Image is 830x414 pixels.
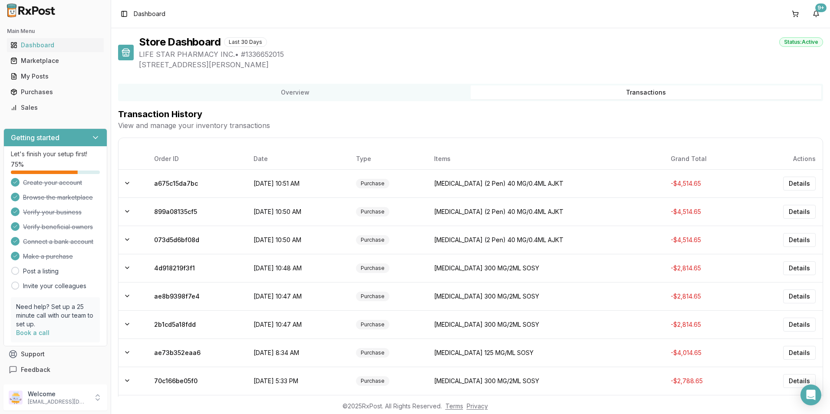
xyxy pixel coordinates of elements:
[23,282,86,290] a: Invite your colleagues
[247,169,349,197] td: [DATE] 10:51 AM
[147,197,247,226] td: 899a08135cf5
[120,85,471,99] button: Overview
[247,310,349,338] td: [DATE] 10:47 AM
[664,254,746,282] td: -$2,814.65
[3,54,107,68] button: Marketplace
[3,69,107,83] button: My Posts
[224,37,267,47] div: Last 30 Days
[23,193,93,202] span: Browse the marketplace
[467,402,488,410] a: Privacy
[356,320,389,329] div: Purchase
[7,84,104,100] a: Purchases
[427,148,664,169] th: Items
[349,148,427,169] th: Type
[800,384,821,405] div: Open Intercom Messenger
[7,28,104,35] h2: Main Menu
[147,254,247,282] td: 4d918219f3f1
[7,100,104,115] a: Sales
[10,103,100,112] div: Sales
[445,402,463,410] a: Terms
[9,391,23,404] img: User avatar
[147,148,247,169] th: Order ID
[427,310,664,338] td: [MEDICAL_DATA] 300 MG/2ML SOSY
[356,263,389,273] div: Purchase
[11,150,100,158] p: Let's finish your setup first!
[783,205,816,219] button: Details
[356,179,389,188] div: Purchase
[23,267,59,276] a: Post a listing
[356,207,389,217] div: Purchase
[664,367,746,395] td: -$2,788.65
[147,367,247,395] td: 70c166be05f0
[3,85,107,99] button: Purchases
[664,226,746,254] td: -$4,514.65
[28,398,88,405] p: [EMAIL_ADDRESS][DOMAIN_NAME]
[147,282,247,310] td: ae8b9398f7e4
[809,7,823,21] button: 9+
[247,148,349,169] th: Date
[815,3,827,12] div: 9+
[664,282,746,310] td: -$2,814.65
[147,169,247,197] td: a675c15da7bc
[247,226,349,254] td: [DATE] 10:50 AM
[28,390,88,398] p: Welcome
[10,56,100,65] div: Marketplace
[427,367,664,395] td: [MEDICAL_DATA] 300 MG/2ML SOSY
[23,178,82,187] span: Create your account
[134,10,165,18] span: Dashboard
[3,101,107,115] button: Sales
[783,177,816,191] button: Details
[427,338,664,367] td: [MEDICAL_DATA] 125 MG/ML SOSY
[356,292,389,301] div: Purchase
[23,208,82,217] span: Verify your business
[11,160,24,169] span: 75 %
[139,59,823,70] span: [STREET_ADDRESS][PERSON_NAME]
[427,282,664,310] td: [MEDICAL_DATA] 300 MG/2ML SOSY
[139,49,823,59] span: LIFE STAR PHARMACY INC. • # 1336652015
[356,235,389,245] div: Purchase
[23,252,73,261] span: Make a purchase
[10,88,100,96] div: Purchases
[118,120,823,131] p: View and manage your inventory transactions
[10,72,100,81] div: My Posts
[7,69,104,84] a: My Posts
[7,37,104,53] a: Dashboard
[779,37,823,47] div: Status: Active
[3,3,59,17] img: RxPost Logo
[471,85,821,99] button: Transactions
[3,346,107,362] button: Support
[664,310,746,338] td: -$2,814.65
[427,197,664,226] td: [MEDICAL_DATA] (2 Pen) 40 MG/0.4ML AJKT
[746,148,823,169] th: Actions
[7,53,104,69] a: Marketplace
[783,261,816,275] button: Details
[16,302,95,329] p: Need help? Set up a 25 minute call with our team to set up.
[664,197,746,226] td: -$4,514.65
[23,237,93,246] span: Connect a bank account
[427,254,664,282] td: [MEDICAL_DATA] 300 MG/2ML SOSY
[427,226,664,254] td: [MEDICAL_DATA] (2 Pen) 40 MG/0.4ML AJKT
[247,338,349,367] td: [DATE] 8:34 AM
[3,362,107,378] button: Feedback
[247,367,349,395] td: [DATE] 5:33 PM
[783,318,816,332] button: Details
[147,338,247,367] td: ae73b352eaa6
[147,310,247,338] td: 2b1cd5a18fdd
[783,374,816,388] button: Details
[10,41,100,49] div: Dashboard
[664,338,746,367] td: -$4,014.65
[134,10,165,18] nav: breadcrumb
[247,282,349,310] td: [DATE] 10:47 AM
[356,348,389,358] div: Purchase
[664,169,746,197] td: -$4,514.65
[783,289,816,303] button: Details
[783,346,816,360] button: Details
[118,108,823,120] h2: Transaction History
[247,254,349,282] td: [DATE] 10:48 AM
[356,376,389,386] div: Purchase
[247,197,349,226] td: [DATE] 10:50 AM
[664,148,746,169] th: Grand Total
[3,38,107,52] button: Dashboard
[11,132,59,143] h3: Getting started
[147,226,247,254] td: 073d5d6bf08d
